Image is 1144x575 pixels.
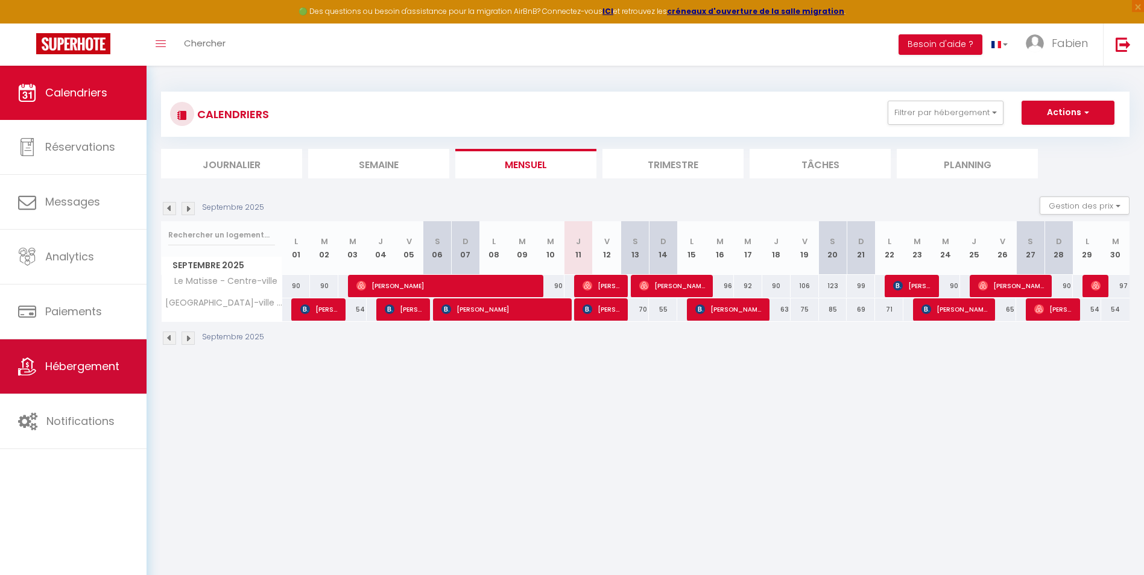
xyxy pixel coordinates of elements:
div: 65 [988,298,1017,321]
abbr: M [547,236,554,247]
span: Paiements [45,304,102,319]
span: [PERSON_NAME] [1034,298,1072,321]
th: 20 [819,221,847,275]
div: 90 [1044,275,1073,297]
div: 54 [1073,298,1101,321]
a: Chercher [175,24,235,66]
div: 90 [932,275,960,297]
abbr: S [633,236,638,247]
div: 106 [791,275,819,297]
abbr: D [858,236,864,247]
abbr: J [378,236,383,247]
span: Calendriers [45,85,107,100]
div: 54 [338,298,367,321]
th: 13 [621,221,649,275]
span: Réservations [45,139,115,154]
div: 71 [875,298,903,321]
span: Analytics [45,249,94,264]
li: Planning [897,149,1038,178]
span: Fabien [1052,36,1088,51]
th: 11 [564,221,593,275]
th: 04 [367,221,395,275]
abbr: D [1056,236,1062,247]
li: Journalier [161,149,302,178]
abbr: L [492,236,496,247]
abbr: J [972,236,976,247]
li: Tâches [750,149,891,178]
span: [GEOGRAPHIC_DATA]-ville proche gare [163,298,284,307]
span: [PERSON_NAME] [695,298,762,321]
p: Septembre 2025 [202,331,264,343]
th: 03 [338,221,367,275]
div: 54 [1101,298,1130,321]
p: Septembre 2025 [202,202,264,213]
div: 55 [649,298,677,321]
button: Besoin d'aide ? [899,34,982,55]
h3: CALENDRIERS [194,101,269,128]
div: 90 [310,275,338,297]
abbr: M [349,236,356,247]
abbr: M [716,236,724,247]
abbr: M [942,236,949,247]
span: Chercher [184,37,226,49]
th: 22 [875,221,903,275]
abbr: S [1028,236,1033,247]
span: [PERSON_NAME] [583,274,621,297]
th: 23 [903,221,932,275]
li: Trimestre [602,149,744,178]
abbr: V [1000,236,1005,247]
div: 75 [791,298,819,321]
th: 16 [706,221,734,275]
span: [PERSON_NAME] [583,298,621,321]
span: Le Matisse - Centre-ville [163,275,280,288]
button: Actions [1022,101,1114,125]
img: Super Booking [36,33,110,54]
span: [PERSON_NAME] [441,298,564,321]
span: [PERSON_NAME] [385,298,423,321]
abbr: M [321,236,328,247]
abbr: L [690,236,694,247]
th: 17 [734,221,762,275]
abbr: J [774,236,779,247]
th: 15 [677,221,706,275]
a: créneaux d'ouverture de la salle migration [667,6,844,16]
a: ICI [602,6,613,16]
abbr: D [463,236,469,247]
abbr: M [914,236,921,247]
span: [PERSON_NAME] [300,298,338,321]
button: Ouvrir le widget de chat LiveChat [10,5,46,41]
span: [PERSON_NAME] [1091,274,1101,297]
abbr: L [1086,236,1089,247]
span: [PERSON_NAME] [978,274,1044,297]
button: Gestion des prix [1040,196,1130,215]
abbr: V [406,236,412,247]
th: 09 [508,221,536,275]
abbr: V [604,236,610,247]
abbr: J [576,236,581,247]
div: 90 [282,275,311,297]
th: 26 [988,221,1017,275]
th: 08 [479,221,508,275]
abbr: M [519,236,526,247]
button: Filtrer par hébergement [888,101,1003,125]
abbr: L [888,236,891,247]
img: ... [1026,34,1044,52]
span: [PERSON_NAME] [893,274,931,297]
span: Septembre 2025 [162,257,282,274]
img: logout [1116,37,1131,52]
span: [PERSON_NAME] [639,274,706,297]
div: 69 [847,298,875,321]
th: 25 [960,221,988,275]
span: Messages [45,194,100,209]
div: 92 [734,275,762,297]
div: 63 [762,298,791,321]
th: 19 [791,221,819,275]
th: 18 [762,221,791,275]
abbr: M [1112,236,1119,247]
div: 70 [621,298,649,321]
div: 90 [536,275,564,297]
th: 27 [1016,221,1044,275]
th: 10 [536,221,564,275]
